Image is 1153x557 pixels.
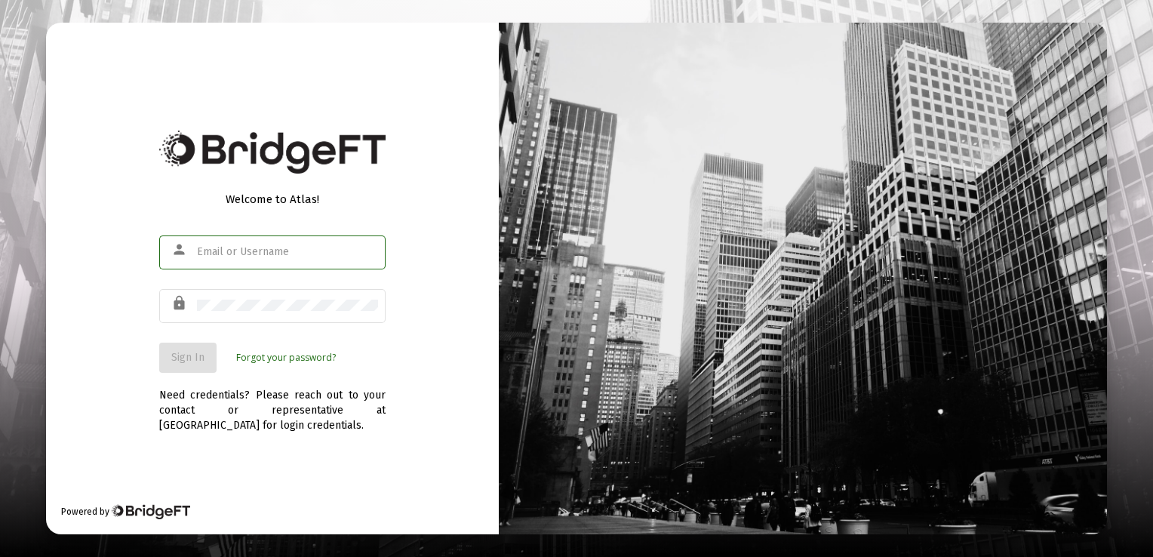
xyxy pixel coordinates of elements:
div: Powered by [61,504,190,519]
img: Bridge Financial Technology Logo [111,504,190,519]
a: Forgot your password? [236,350,336,365]
button: Sign In [159,343,217,373]
img: Bridge Financial Technology Logo [159,131,386,174]
input: Email or Username [197,246,378,258]
span: Sign In [171,351,204,364]
div: Welcome to Atlas! [159,192,386,207]
div: Need credentials? Please reach out to your contact or representative at [GEOGRAPHIC_DATA] for log... [159,373,386,433]
mat-icon: person [171,241,189,259]
mat-icon: lock [171,294,189,312]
